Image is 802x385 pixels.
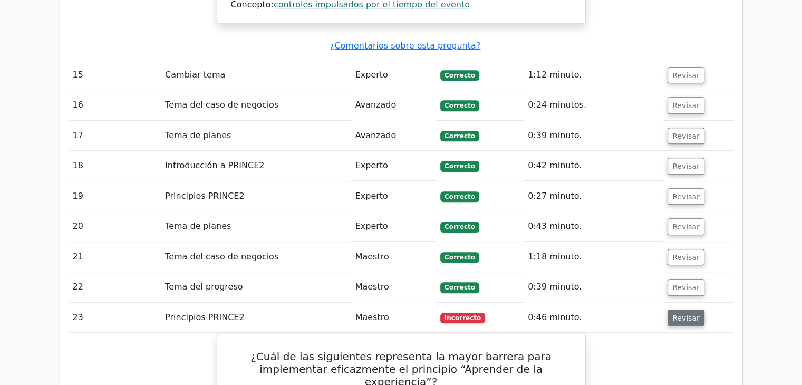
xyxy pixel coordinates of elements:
[355,252,389,262] font: Maestro
[73,70,83,80] font: 15
[445,162,475,170] font: Correcto
[668,310,704,326] button: Revisar
[355,221,388,231] font: Experto
[668,279,704,296] button: Revisar
[73,100,83,110] font: 16
[672,253,700,261] font: Revisar
[528,100,586,110] font: 0:24 minutos.
[165,130,231,140] font: Tema de planes
[528,130,582,140] font: 0:39 minuto.
[355,160,388,170] font: Experto
[73,130,83,140] font: 17
[73,282,83,292] font: 22
[73,191,83,201] font: 19
[355,130,397,140] font: Avanzado
[528,221,582,231] font: 0:43 minuto.
[73,252,83,262] font: 21
[355,282,389,292] font: Maestro
[668,218,704,235] button: Revisar
[445,284,475,291] font: Correcto
[165,252,278,262] font: Tema del caso de negocios
[73,160,83,170] font: 18
[528,70,582,80] font: 1:12 minuto.
[445,132,475,140] font: Correcto
[445,72,475,79] font: Correcto
[355,100,397,110] font: Avanzado
[672,162,700,170] font: Revisar
[668,128,704,145] button: Revisar
[672,223,700,231] font: Revisar
[672,131,700,140] font: Revisar
[445,223,475,230] font: Correcto
[165,70,225,80] font: Cambiar tema
[528,252,582,262] font: 1:18 minuto.
[165,282,243,292] font: Tema del progreso
[330,41,480,51] a: ¿Comentarios sobre esta pregunta?
[165,221,231,231] font: Tema de planes
[528,282,582,292] font: 0:39 minuto.
[668,249,704,266] button: Revisar
[445,254,475,261] font: Correcto
[672,283,700,292] font: Revisar
[668,188,704,205] button: Revisar
[528,191,582,201] font: 0:27 minuto.
[165,191,245,201] font: Principios PRINCE2
[445,314,481,322] font: Incorrecto
[528,160,582,170] font: 0:42 minuto.
[445,102,475,109] font: Correcto
[355,312,389,322] font: Maestro
[668,97,704,114] button: Revisar
[165,100,278,110] font: Tema del caso de negocios
[73,312,83,322] font: 23
[672,101,700,110] font: Revisar
[672,192,700,200] font: Revisar
[668,67,704,84] button: Revisar
[355,191,388,201] font: Experto
[165,312,245,322] font: Principios PRINCE2
[165,160,264,170] font: Introducción a PRINCE2
[668,158,704,175] button: Revisar
[672,313,700,322] font: Revisar
[355,70,388,80] font: Experto
[528,312,582,322] font: 0:46 minuto.
[73,221,83,231] font: 20
[672,71,700,79] font: Revisar
[445,193,475,200] font: Correcto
